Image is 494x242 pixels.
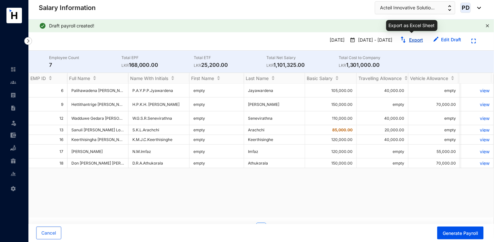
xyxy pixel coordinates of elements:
li: 1 [256,223,266,233]
span: K.M.J.C.Keerthisinghe [132,137,172,142]
li: Previous Page [243,223,253,233]
td: Jayawardena [244,84,305,97]
button: Acteil Innovative Solutio... [375,1,455,14]
td: 18 [29,158,67,168]
th: Travelling Allowance [357,73,408,84]
img: dropdown-black.8e83cc76930a90b1a4fdb6d089b7bf3a.svg [474,7,481,9]
img: settings-unselected.1febfda315e6e19643a1.svg [10,186,16,192]
th: First Name [190,73,244,84]
td: Athukorala [244,158,305,168]
td: 70,000.00 [408,97,460,111]
a: view [465,137,489,142]
td: empty [190,84,244,97]
td: 16 [29,135,67,145]
img: up-down-arrow.74152d26bf9780fbf563ca9c90304185.svg [448,5,451,11]
li: Reports [5,167,21,180]
th: EMP ID [29,73,67,84]
span: Name With Initials [130,76,168,81]
button: Edit Draft [428,35,466,45]
span: Palihawadena [PERSON_NAME] [PERSON_NAME] Jayawardena [71,88,188,93]
td: 20,000.00 [357,125,408,135]
td: empty [408,111,460,125]
button: Generate Payroll [437,227,484,239]
p: 25,200.00 [194,61,266,69]
td: P.A.Y.P.P.Jyawardena [129,84,190,97]
img: report-unselected.e6a6b4230fc7da01f883.svg [10,171,16,177]
span: 85,000.00 [332,127,353,132]
a: view [465,102,489,107]
td: 120,000.00 [305,145,357,158]
img: expand.44ba77930b780aef2317a7ddddf64422.svg [471,39,476,43]
p: Total Cost to Company [339,55,411,61]
th: Vehicle Allowance [408,73,460,84]
td: D.R.A.Athukorala [129,158,190,168]
td: N.M.Imfaz [129,145,190,158]
td: Arachchi [244,125,305,135]
td: 150,000.00 [305,97,357,111]
p: view [465,116,489,121]
td: 150,000.00 [305,158,357,168]
p: 1,301,000.00 [339,61,411,69]
td: 110,000.00 [305,111,357,125]
img: export.331d0dd4d426c9acf19646af862b8729.svg [400,36,407,43]
span: Travelling Allowance [358,76,402,81]
span: Keerthisingha [PERSON_NAME] [PERSON_NAME] [71,137,161,142]
button: close [486,24,489,28]
td: empty [190,111,244,125]
td: H.P.K.H. [PERSON_NAME] [129,97,190,111]
span: Don [PERSON_NAME] [PERSON_NAME] [71,161,143,166]
span: Acteil Innovative Solutio... [380,4,435,11]
td: [PERSON_NAME] [244,97,305,111]
img: payroll-unselected.b590312f920e76f0c668.svg [10,92,16,98]
p: Total EPF [121,55,194,61]
span: Vehicle Allowance [410,76,448,81]
button: Export [395,35,428,45]
th: Last Name [244,73,305,84]
td: 55,000.00 [408,145,460,158]
a: view [465,149,489,154]
td: 17 [29,145,67,158]
th: Basic Salary [305,73,357,84]
div: Export as Excel Sheet [386,20,437,31]
span: Wadduwe Gedara [PERSON_NAME] Senevirathna [71,116,162,121]
button: right [269,223,279,233]
td: 120,000.00 [305,135,357,145]
td: 70,000.00 [408,158,460,168]
td: empty [190,145,244,158]
span: Hettithantrige [PERSON_NAME] [PERSON_NAME] [71,102,161,107]
img: people-unselected.118708e94b43a90eceab.svg [10,79,16,85]
a: view [465,127,489,133]
span: Full Name [69,76,90,81]
p: LKR [121,62,129,69]
td: 12 [29,111,67,125]
img: contract-unselected.99e2b2107c0a7dd48938.svg [10,105,16,111]
img: gratuity-unselected.a8c340787eea3cf492d7.svg [10,158,16,164]
a: 1 [256,223,266,233]
td: empty [190,135,244,145]
p: Total Net Salary [266,55,339,61]
td: Imfaz [244,145,305,158]
p: LKR [194,62,201,69]
span: Cancel [41,230,56,236]
li: Loan [5,142,21,155]
img: edit.b4a5041f3f6abf5ecd95e844d29cd5d6.svg [433,37,438,42]
p: [DATE] - [DATE] [355,37,392,44]
p: 7 [49,61,121,69]
p: Salary Information [39,3,96,12]
img: alert-icon-success.755a801dcbde06256afb241ffe65d376.svg [39,22,46,30]
span: EMP ID [30,76,46,81]
td: 40,000.00 [357,111,408,125]
td: 40,000.00 [357,84,408,97]
td: 6 [29,84,67,97]
p: view [465,160,489,166]
li: Contracts [5,102,21,115]
td: 13 [29,125,67,135]
td: Senevirathna [244,111,305,125]
td: 9 [29,97,67,111]
img: expense-unselected.2edcf0507c847f3e9e96.svg [10,132,16,138]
